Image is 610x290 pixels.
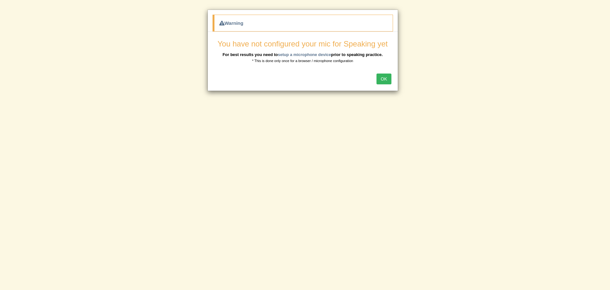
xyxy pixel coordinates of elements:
[222,52,383,57] b: For best results you need to prior to speaking practice.
[278,52,331,57] a: setup a microphone device
[376,74,391,84] button: OK
[213,15,393,32] div: Warning
[218,39,388,48] span: You have not configured your mic for Speaking yet
[252,59,353,63] small: * This is done only once for a browser / microphone configuration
